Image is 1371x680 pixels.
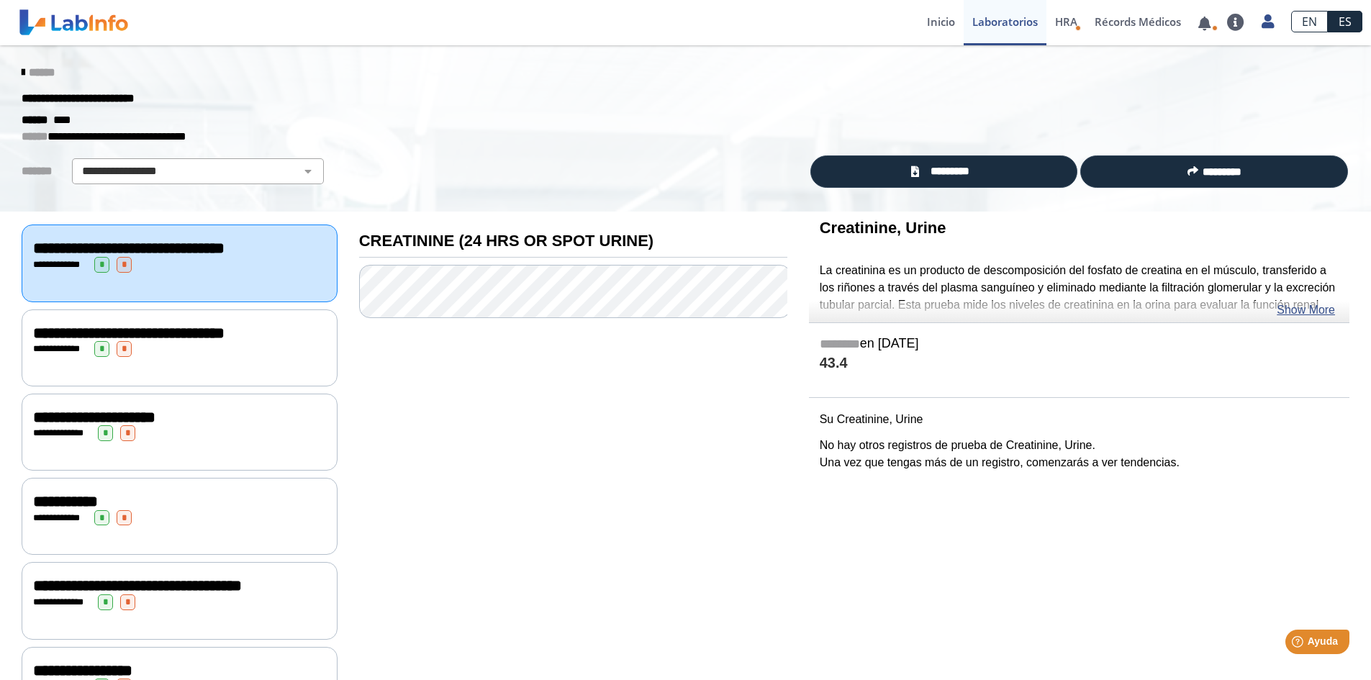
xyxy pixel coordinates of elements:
a: EN [1291,11,1328,32]
b: Creatinine, Urine [820,219,946,237]
b: CREATININE (24 HRS OR SPOT URINE) [359,232,653,250]
p: No hay otros registros de prueba de Creatinine, Urine. Una vez que tengas más de un registro, com... [820,437,1339,471]
p: La creatinina es un producto de descomposición del fosfato de creatina en el músculo, transferido... [820,262,1339,314]
iframe: Help widget launcher [1243,624,1355,664]
h5: en [DATE] [820,336,1339,353]
h4: 43.4 [820,355,1339,373]
a: Show More [1277,302,1335,319]
span: HRA [1055,14,1077,29]
p: Su Creatinine, Urine [820,411,1339,428]
a: ES [1328,11,1362,32]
